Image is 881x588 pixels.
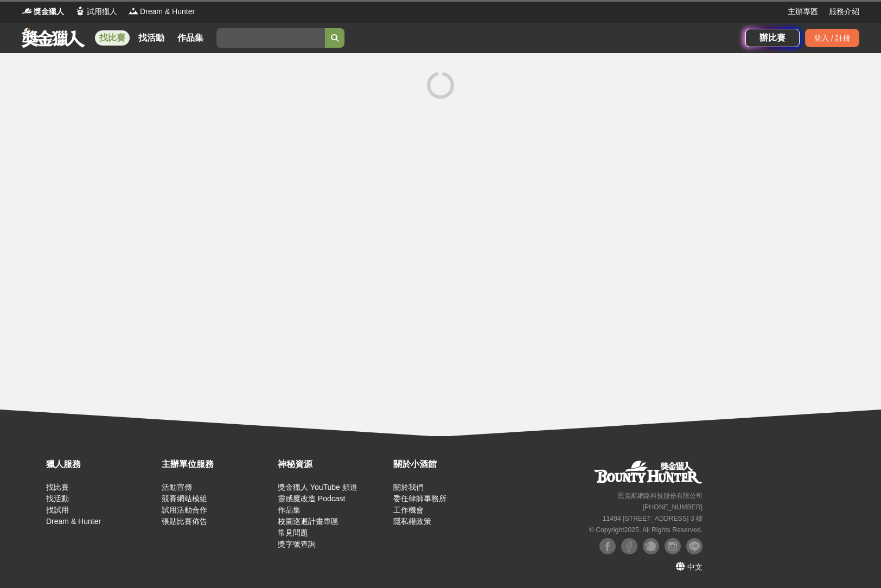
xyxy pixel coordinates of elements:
a: 找比賽 [46,483,69,491]
a: LogoDream & Hunter [128,6,195,17]
img: Plurk [643,538,659,554]
a: 試用活動合作 [162,506,207,514]
small: 11494 [STREET_ADDRESS] 3 樓 [603,515,703,522]
img: Logo [22,5,33,16]
a: 作品集 [173,30,208,46]
span: 中文 [687,563,703,571]
img: LINE [686,538,703,554]
a: 獎字號查詢 [278,540,316,548]
a: 競賽網站模組 [162,494,207,503]
img: Logo [128,5,139,16]
a: 找活動 [46,494,69,503]
a: 活動宣傳 [162,483,192,491]
a: Dream & Hunter [46,517,101,526]
small: [PHONE_NUMBER] [643,503,703,511]
a: 校園巡迴計畫專區 [278,517,339,526]
a: 辦比賽 [745,29,800,47]
a: 常見問題 [278,528,308,537]
div: 神秘資源 [278,458,388,471]
a: 張貼比賽佈告 [162,517,207,526]
span: 獎金獵人 [34,6,64,17]
a: Logo試用獵人 [75,6,117,17]
a: 隱私權政策 [393,517,431,526]
div: 關於小酒館 [393,458,503,471]
a: 作品集 [278,506,301,514]
a: 委任律師事務所 [393,494,446,503]
img: Logo [75,5,86,16]
a: Logo獎金獵人 [22,6,64,17]
a: 找活動 [134,30,169,46]
a: 關於我們 [393,483,424,491]
a: 工作機會 [393,506,424,514]
a: 找試用 [46,506,69,514]
img: Instagram [665,538,681,554]
a: 服務介紹 [829,6,859,17]
a: 找比賽 [95,30,130,46]
img: Facebook [621,538,637,554]
small: 恩克斯網路科技股份有限公司 [618,492,703,500]
span: 試用獵人 [87,6,117,17]
a: 靈感魔改造 Podcast [278,494,345,503]
a: 獎金獵人 YouTube 頻道 [278,483,357,491]
div: 主辦單位服務 [162,458,272,471]
div: 獵人服務 [46,458,156,471]
a: 主辦專區 [788,6,818,17]
span: Dream & Hunter [140,6,195,17]
img: Facebook [599,538,616,554]
div: 登入 / 註冊 [805,29,859,47]
small: © Copyright 2025 . All Rights Reserved. [589,526,703,534]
